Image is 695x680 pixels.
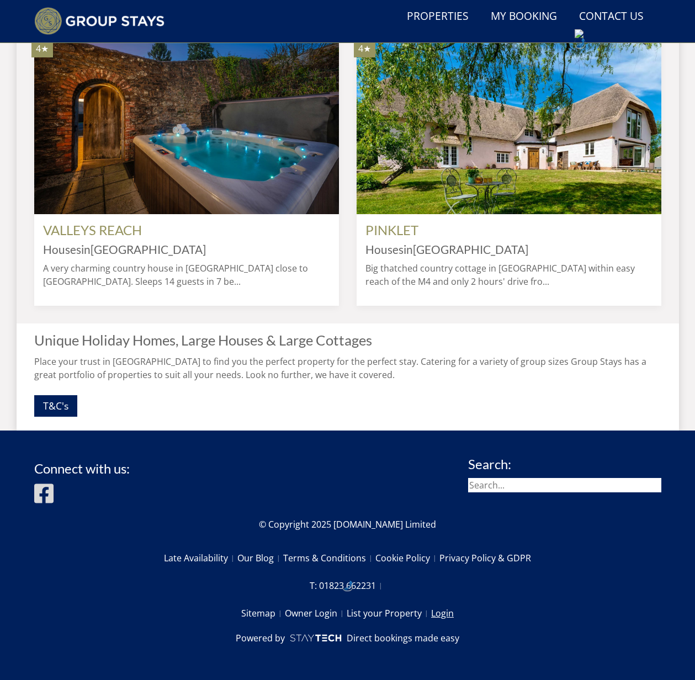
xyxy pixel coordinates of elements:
img: hfpfyWBK5wQHBAGPgDf9c6qAYOxxMAAAAASUVORK5CYII= [576,38,585,48]
h4: in [365,243,652,256]
h3: Connect with us: [34,461,130,476]
a: 4★ [34,36,339,214]
a: 4★ [357,36,661,214]
a: T: 01823 662231 [310,576,385,595]
a: [GEOGRAPHIC_DATA] [413,242,528,256]
a: Houses [43,242,81,256]
a: Terms & Conditions [283,549,375,567]
h2: Unique Holiday Homes, Large Houses & Large Cottages [34,332,661,348]
img: valleys_reach_somerset_accommodation_vacation_home_sleeps_12.original.jpg [34,36,339,214]
a: VALLEYS REACH [43,222,142,238]
a: PINKLET [365,222,418,238]
div: 01823662231 [575,29,648,38]
a: Login [431,604,454,623]
a: Our Blog [237,549,283,567]
span: VALLEYS REACH has a 4 star rating under the Quality in Tourism Scheme [36,42,49,55]
a: List your Property [347,604,431,623]
p: A very charming country house in [GEOGRAPHIC_DATA] close to [GEOGRAPHIC_DATA]. Sleeps 14 guests i... [43,262,330,288]
img: scrumpy.png [289,631,342,645]
img: Makecall16.png [575,29,648,38]
img: hfpfyWBK5wQHBAGPgDf9c6qAYOxxMAAAAASUVORK5CYII= [344,581,353,591]
a: Powered byDirect bookings made easy [236,631,459,645]
a: Cookie Policy [375,549,439,567]
a: Owner Login [285,604,347,623]
a: My Booking [486,4,561,29]
a: Privacy Policy & GDPR [439,549,531,567]
img: Facebook [34,482,54,504]
a: [GEOGRAPHIC_DATA] [91,242,206,256]
div: Call: 01823 662231 [575,38,585,48]
p: © Copyright 2025 [DOMAIN_NAME] Limited [34,518,661,531]
div: Call: 01823 662231 [342,581,353,591]
a: Late Availability [164,549,237,567]
a: T&C's [34,395,77,417]
a: Contact Us [575,4,648,29]
a: Houses [365,242,404,256]
a: Sitemap [241,604,285,623]
input: Search... [468,478,661,492]
h4: in [43,243,330,256]
p: Big thatched country cottage in [GEOGRAPHIC_DATA] within easy reach of the M4 and only 2 hours' d... [365,262,652,288]
img: pinklet-holiday-home-wiltshire-sleeps-15.original.jpg [357,36,661,214]
h3: Search: [468,457,661,471]
span: PINKLET has a 4 star rating under the Quality in Tourism Scheme [358,42,371,55]
a: Properties [402,4,473,29]
img: Group Stays [34,7,165,35]
p: Place your trust in [GEOGRAPHIC_DATA] to find you the perfect property for the perfect stay. Cate... [34,355,661,381]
